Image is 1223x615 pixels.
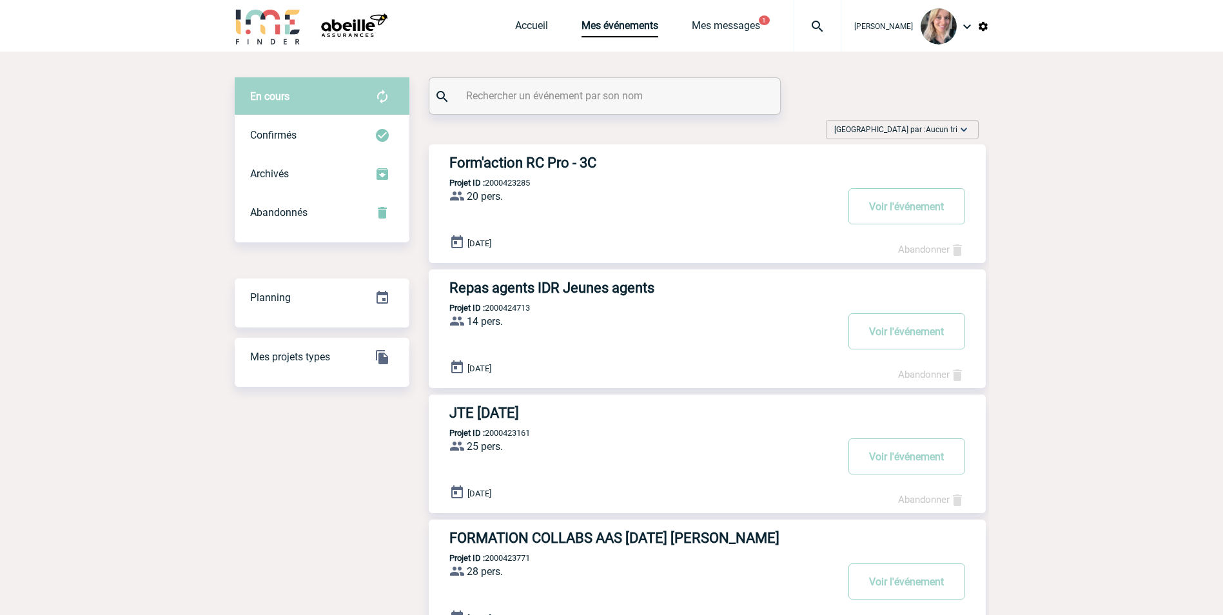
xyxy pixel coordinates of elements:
div: Retrouvez ici tous les événements que vous avez décidé d'archiver [235,155,409,193]
input: Rechercher un événement par son nom [463,86,750,105]
span: En cours [250,90,289,102]
a: Abandonner [898,244,965,255]
a: Repas agents IDR Jeunes agents [429,280,986,296]
span: [DATE] [467,489,491,498]
span: Confirmés [250,129,297,141]
h3: Repas agents IDR Jeunes agents [449,280,836,296]
a: FORMATION COLLABS AAS [DATE] [PERSON_NAME] [429,530,986,546]
div: GESTION DES PROJETS TYPE [235,338,409,376]
a: Mes événements [582,19,658,37]
button: Voir l'événement [848,188,965,224]
button: 1 [759,15,770,25]
a: JTE [DATE] [429,405,986,421]
span: 28 pers. [467,565,503,578]
a: Abandonner [898,494,965,505]
b: Projet ID : [449,303,485,313]
button: Voir l'événement [848,563,965,600]
h3: JTE [DATE] [449,405,836,421]
img: IME-Finder [235,8,302,44]
span: 25 pers. [467,440,503,453]
h3: Form'action RC Pro - 3C [449,155,836,171]
span: Aucun tri [926,125,957,134]
span: 20 pers. [467,190,503,202]
b: Projet ID : [449,178,485,188]
p: 2000424713 [429,303,530,313]
span: [DATE] [467,239,491,248]
button: Voir l'événement [848,438,965,474]
h3: FORMATION COLLABS AAS [DATE] [PERSON_NAME] [449,530,836,546]
div: Retrouvez ici tous vos événements annulés [235,193,409,232]
div: Retrouvez ici tous vos événements organisés par date et état d'avancement [235,278,409,317]
b: Projet ID : [449,553,485,563]
img: baseline_expand_more_white_24dp-b.png [957,123,970,136]
a: Accueil [515,19,548,37]
span: Abandonnés [250,206,308,219]
a: Form'action RC Pro - 3C [429,155,986,171]
span: 14 pers. [467,315,503,327]
a: Mes messages [692,19,760,37]
img: 129785-0.jpg [921,8,957,44]
p: 2000423285 [429,178,530,188]
span: [DATE] [467,364,491,373]
button: Voir l'événement [848,313,965,349]
a: Planning [235,278,409,316]
span: Planning [250,291,291,304]
div: Retrouvez ici tous vos évènements avant confirmation [235,77,409,116]
a: Mes projets types [235,337,409,375]
span: Mes projets types [250,351,330,363]
span: [PERSON_NAME] [854,22,913,31]
p: 2000423161 [429,428,530,438]
b: Projet ID : [449,428,485,438]
p: 2000423771 [429,553,530,563]
span: [GEOGRAPHIC_DATA] par : [834,123,957,136]
a: Abandonner [898,369,965,380]
span: Archivés [250,168,289,180]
